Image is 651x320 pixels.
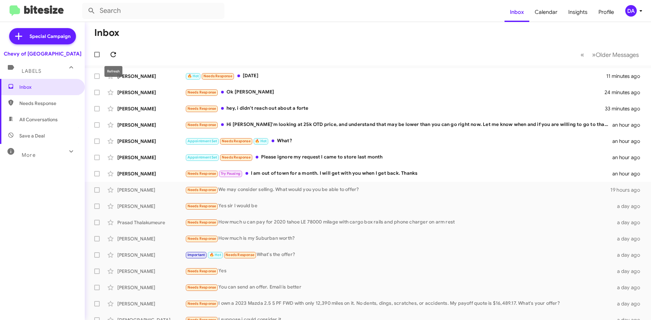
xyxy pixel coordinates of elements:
[117,268,185,275] div: [PERSON_NAME]
[188,188,216,192] span: Needs Response
[588,48,643,62] button: Next
[188,204,216,208] span: Needs Response
[613,284,646,291] div: a day ago
[185,218,613,226] div: How much u can pay for 2020 tahoe LE 78000 milage with cargo box rails and phone charger on arm rest
[188,220,216,225] span: Needs Response
[185,88,605,96] div: Ok [PERSON_NAME]
[94,27,119,38] h1: Inbox
[613,203,646,210] div: a day ago
[185,251,613,259] div: What's the offer?
[605,105,646,112] div: 33 minutes ago
[188,123,216,127] span: Needs Response
[185,137,612,145] div: What?
[117,235,185,242] div: [PERSON_NAME]
[19,100,77,107] span: Needs Response
[188,171,216,176] span: Needs Response
[185,170,612,177] div: I am out of town for a month. I will get with you when I get back. Thanks
[117,89,185,96] div: [PERSON_NAME]
[4,50,81,57] div: Chevy of [GEOGRAPHIC_DATA]
[612,154,646,161] div: an hour ago
[563,2,593,22] a: Insights
[188,236,216,241] span: Needs Response
[185,235,613,242] div: How much is my Suburban worth?
[117,300,185,307] div: [PERSON_NAME]
[188,90,216,94] span: Needs Response
[82,3,224,19] input: Search
[613,235,646,242] div: a day ago
[188,155,217,159] span: Appointment Set
[225,253,254,257] span: Needs Response
[117,138,185,145] div: [PERSON_NAME]
[117,105,185,112] div: [PERSON_NAME]
[19,84,77,90] span: Inbox
[221,171,240,176] span: Try Pausing
[580,50,584,59] span: «
[188,106,216,111] span: Needs Response
[117,219,185,226] div: Prasad Thalakumeure
[117,170,185,177] div: [PERSON_NAME]
[185,186,610,194] div: We may consider selling. What would you you be able to offer?
[188,139,217,143] span: Appointment Set
[29,33,71,40] span: Special Campaign
[255,139,267,143] span: 🔥 Hot
[188,285,216,290] span: Needs Response
[613,300,646,307] div: a day ago
[117,187,185,193] div: [PERSON_NAME]
[610,187,646,193] div: 19 hours ago
[613,219,646,226] div: a day ago
[605,89,646,96] div: 24 minutes ago
[188,269,216,273] span: Needs Response
[203,74,232,78] span: Needs Response
[185,283,613,291] div: You can send an offer. Email is better
[185,202,613,210] div: Yes sir I would be
[576,48,588,62] button: Previous
[505,2,529,22] a: Inbox
[117,73,185,80] div: [PERSON_NAME]
[222,155,251,159] span: Needs Response
[185,121,612,129] div: Hi [PERSON_NAME]'m looking at 25k OTD price, and understand that may be lower than you can go rig...
[592,50,596,59] span: »
[22,152,36,158] span: More
[613,268,646,275] div: a day ago
[117,203,185,210] div: [PERSON_NAME]
[185,153,612,161] div: Please ignore my request I came to store last month
[529,2,563,22] a: Calendar
[117,252,185,258] div: [PERSON_NAME]
[612,138,646,145] div: an hour ago
[222,139,251,143] span: Needs Response
[596,51,639,59] span: Older Messages
[185,105,605,112] div: hey, i didn't reach out about a forte
[188,301,216,306] span: Needs Response
[606,73,646,80] div: 11 minutes ago
[612,122,646,128] div: an hour ago
[577,48,643,62] nav: Page navigation example
[625,5,637,17] div: DA
[117,122,185,128] div: [PERSON_NAME]
[188,74,199,78] span: 🔥 Hot
[104,66,122,77] div: Refresh
[117,154,185,161] div: [PERSON_NAME]
[612,170,646,177] div: an hour ago
[185,267,613,275] div: Yes
[619,5,644,17] button: DA
[22,68,41,74] span: Labels
[188,253,205,257] span: Important
[185,300,613,307] div: I own a 2023 Mazda 2.5 S PF FWD with only 12,390 miles on it. No dents, dings, scratches, or acci...
[19,116,58,123] span: All Conversations
[117,284,185,291] div: [PERSON_NAME]
[19,132,45,139] span: Save a Deal
[185,72,606,80] div: [DATE]
[210,253,221,257] span: 🔥 Hot
[9,28,76,44] a: Special Campaign
[613,252,646,258] div: a day ago
[593,2,619,22] a: Profile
